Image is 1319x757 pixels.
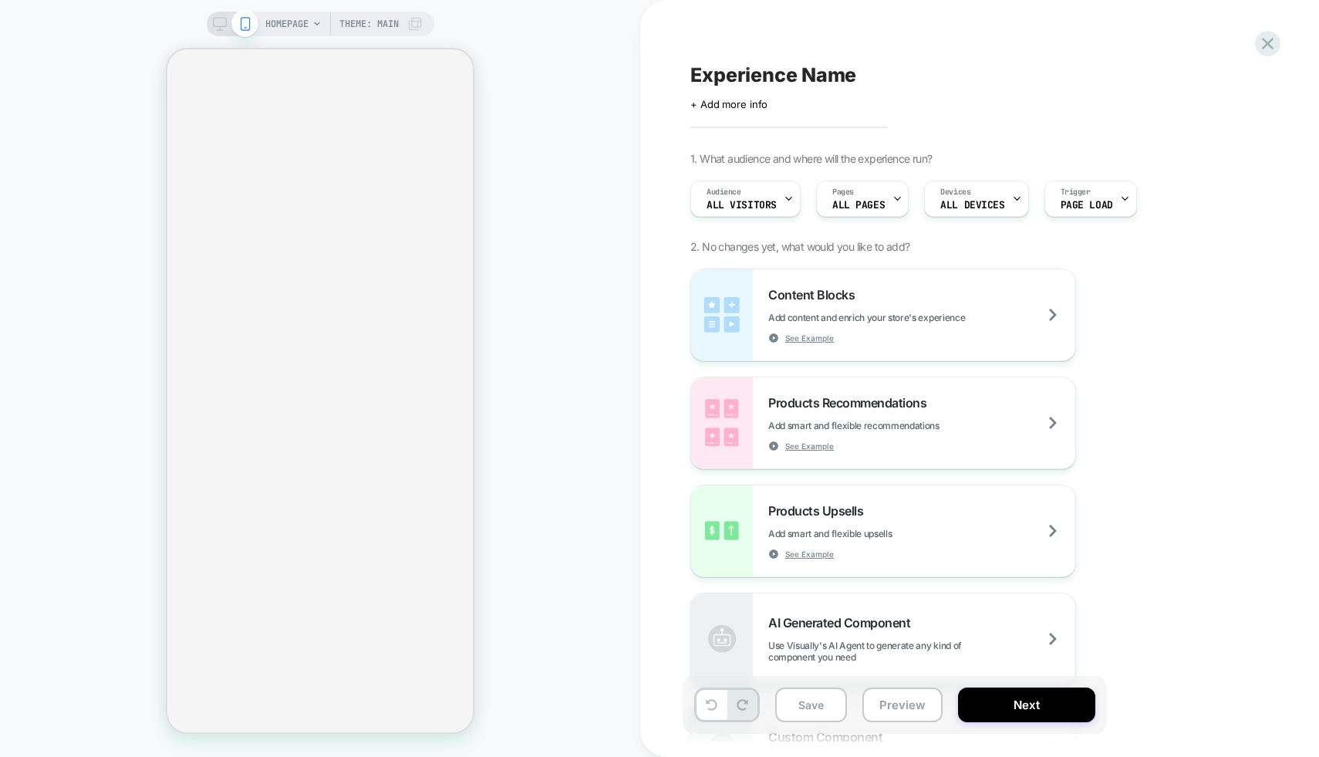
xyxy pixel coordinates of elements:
span: Devices [940,187,970,198]
span: See Example [785,549,834,559]
span: Trigger [1061,187,1091,198]
span: AI Generated Component [768,615,918,630]
span: + Add more info [690,98,767,110]
span: Use Visually's AI Agent to generate any kind of component you need [768,640,1075,663]
span: Add smart and flexible upsells [768,528,969,539]
button: Save [775,688,847,722]
span: 2. No changes yet, what would you like to add? [690,240,909,253]
span: ALL DEVICES [940,200,1004,211]
span: Page Load [1061,200,1113,211]
span: Content Blocks [768,287,862,302]
span: HOMEPAGE [265,12,309,36]
span: Add smart and flexible recommendations [768,420,1017,431]
span: See Example [785,441,834,451]
span: Products Recommendations [768,395,934,411]
span: Products Upsells [768,503,871,519]
span: 1. What audience and where will the experience run? [690,152,932,165]
span: See Example [785,333,834,343]
span: Experience Name [690,63,856,86]
button: Preview [862,688,943,722]
span: Audience [707,187,741,198]
span: Theme: MAIN [339,12,399,36]
span: Pages [832,187,854,198]
button: Next [958,688,1095,722]
span: ALL PAGES [832,200,885,211]
span: All Visitors [707,200,777,211]
span: Add content and enrich your store's experience [768,312,1042,323]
